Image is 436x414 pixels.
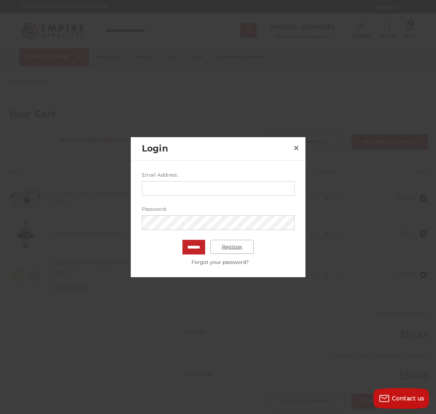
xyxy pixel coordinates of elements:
[210,240,254,254] a: Register
[142,142,291,155] h2: Login
[291,142,302,153] a: Close
[293,141,299,154] span: ×
[145,259,294,266] a: Forgot your password?
[392,395,424,402] span: Contact us
[142,206,295,213] label: Password:
[373,388,429,409] button: Contact us
[142,171,295,179] label: Email Address:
